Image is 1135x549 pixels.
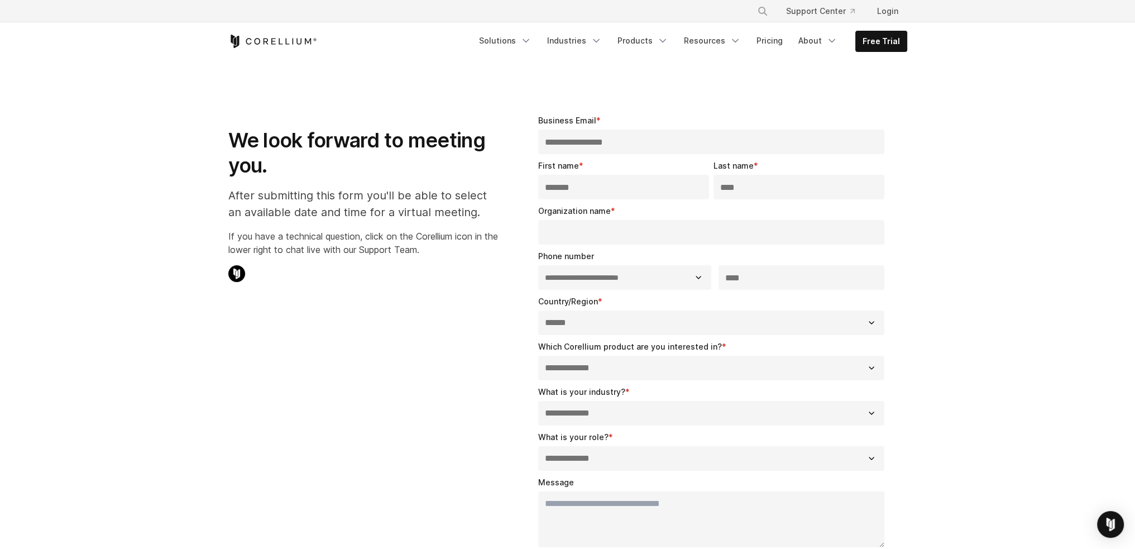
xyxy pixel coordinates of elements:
[538,342,722,351] span: Which Corellium product are you interested in?
[777,1,864,21] a: Support Center
[677,31,748,51] a: Resources
[868,1,907,21] a: Login
[228,35,317,48] a: Corellium Home
[538,432,609,442] span: What is your role?
[538,478,574,487] span: Message
[538,116,596,125] span: Business Email
[1097,511,1124,538] div: Open Intercom Messenger
[538,161,579,170] span: First name
[228,128,498,178] h1: We look forward to meeting you.
[472,31,907,52] div: Navigation Menu
[228,265,245,282] img: Corellium Chat Icon
[472,31,538,51] a: Solutions
[538,206,611,216] span: Organization name
[744,1,907,21] div: Navigation Menu
[750,31,789,51] a: Pricing
[713,161,754,170] span: Last name
[538,297,598,306] span: Country/Region
[753,1,773,21] button: Search
[228,230,498,256] p: If you have a technical question, click on the Corellium icon in the lower right to chat live wit...
[856,31,907,51] a: Free Trial
[792,31,844,51] a: About
[540,31,609,51] a: Industries
[228,187,498,221] p: After submitting this form you'll be able to select an available date and time for a virtual meet...
[538,251,594,261] span: Phone number
[611,31,675,51] a: Products
[538,387,625,397] span: What is your industry?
